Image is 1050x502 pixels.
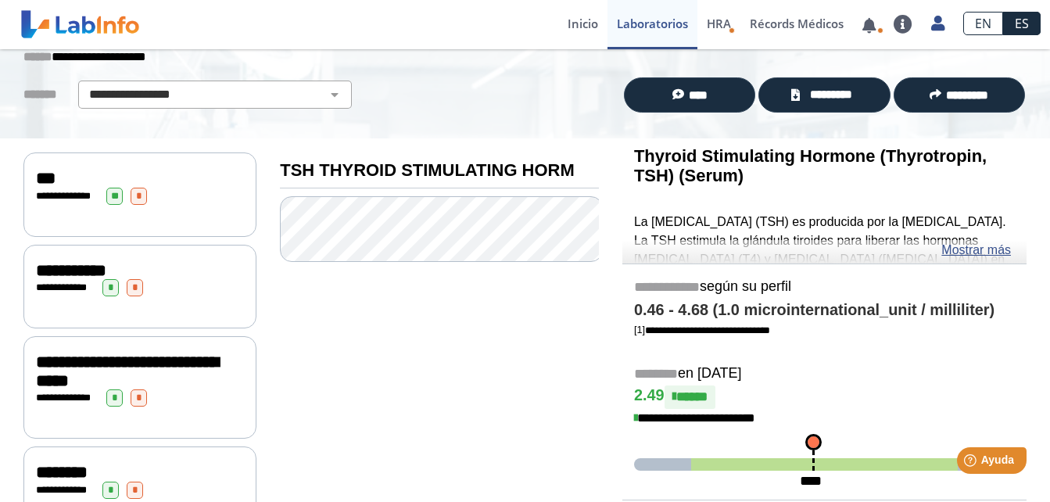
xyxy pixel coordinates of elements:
h5: en [DATE] [634,365,1015,383]
b: TSH THYROID STIMULATING HORM [280,160,574,180]
a: Mostrar más [941,241,1011,260]
b: Thyroid Stimulating Hormone (Thyrotropin, TSH) (Serum) [634,146,987,185]
h4: 0.46 - 4.68 (1.0 microinternational_unit / milliliter) [634,301,1015,320]
span: HRA [707,16,731,31]
iframe: Help widget launcher [911,441,1033,485]
a: EN [963,12,1003,35]
a: ES [1003,12,1041,35]
a: [1] [634,324,770,335]
p: La [MEDICAL_DATA] (TSH) es producida por la [MEDICAL_DATA]. La TSH estimula la glándula tiroides ... [634,213,1015,362]
h4: 2.49 [634,385,1015,409]
h5: según su perfil [634,278,1015,296]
